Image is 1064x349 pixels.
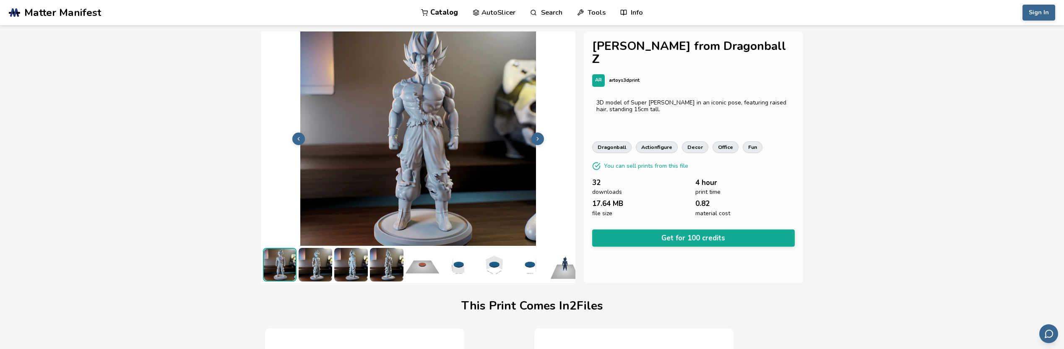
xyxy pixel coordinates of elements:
button: Send feedback via email [1039,324,1058,343]
button: Sign In [1022,5,1055,21]
button: Get for 100 credits [592,229,795,247]
a: office [713,141,739,153]
span: 4 hour [695,179,717,187]
h1: This Print Comes In 2 File s [461,300,603,313]
a: dragonball [592,141,632,153]
p: artoys3dprint [609,76,640,85]
div: 3D model of Super [PERSON_NAME] in an iconic pose, featuring raised hair, standing 15cm tall. [596,99,791,113]
img: 1_3D_Dimensions [441,248,475,281]
span: downloads [592,189,622,195]
img: 1_Print_Preview [406,248,439,281]
span: file size [592,210,612,217]
span: 0.82 [695,200,710,208]
a: decor [682,141,708,153]
span: 32 [592,179,601,187]
span: AR [595,78,602,83]
span: material cost [695,210,730,217]
img: 1_3D_Dimensions [512,248,546,281]
span: print time [695,189,721,195]
a: fun [743,141,762,153]
p: You can sell prints from this file [604,161,688,170]
img: 1_3D_Dimensions [477,248,510,281]
h1: [PERSON_NAME] from Dragonball Z [592,40,795,66]
span: Matter Manifest [24,7,101,18]
img: 2_Print_Preview [548,248,582,281]
a: actionfigure [636,141,678,153]
span: 17.64 MB [592,200,623,208]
